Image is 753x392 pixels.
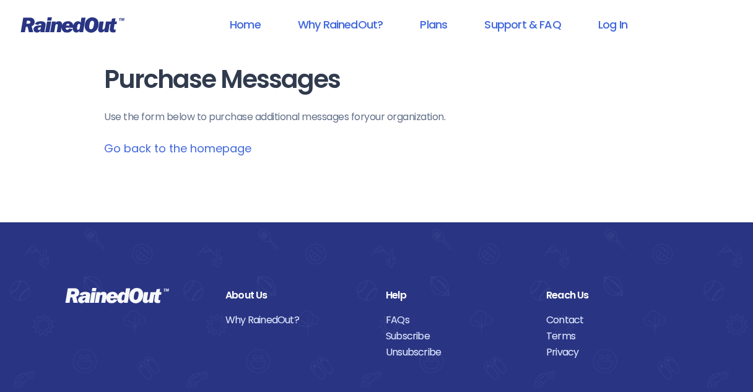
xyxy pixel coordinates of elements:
[582,11,643,38] a: Log In
[386,328,528,344] a: Subscribe
[546,287,688,303] div: Reach Us
[386,344,528,360] a: Unsubscribe
[546,312,688,328] a: Contact
[386,312,528,328] a: FAQs
[104,110,649,124] p: Use the form below to purchase additional messages for your organization .
[104,141,251,156] a: Go back to the homepage
[546,328,688,344] a: Terms
[546,344,688,360] a: Privacy
[282,11,399,38] a: Why RainedOut?
[214,11,277,38] a: Home
[225,312,367,328] a: Why RainedOut?
[386,287,528,303] div: Help
[225,287,367,303] div: About Us
[404,11,463,38] a: Plans
[104,66,649,94] h1: Purchase Messages
[468,11,577,38] a: Support & FAQ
